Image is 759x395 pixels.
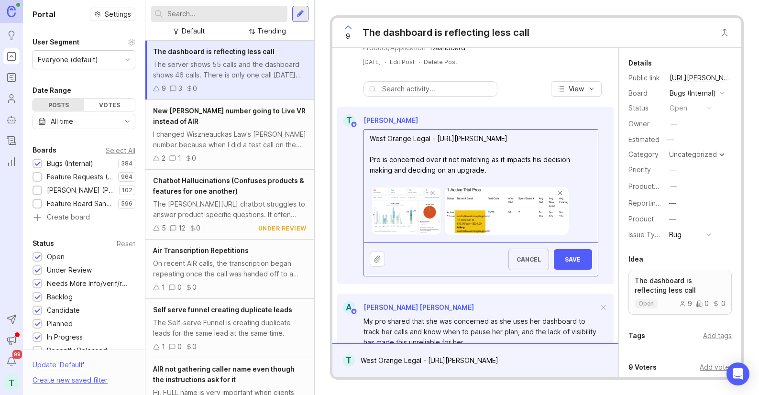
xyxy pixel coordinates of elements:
img: Canny Home [7,6,16,17]
h1: Portal [33,9,55,20]
button: Settings [90,8,135,21]
div: 0 [713,300,726,307]
img: member badge [350,121,357,128]
span: Settings [105,10,131,19]
div: Trending [257,26,286,36]
div: Date Range [33,85,71,96]
div: — [669,198,676,208]
div: Dashboard [430,43,465,53]
span: 99 [12,350,22,359]
div: 0 [177,341,182,352]
div: Default [182,26,205,36]
div: Status [33,238,54,249]
div: Feature Board Sandbox [DATE] [47,198,113,209]
div: 1 [162,341,165,352]
label: Priority [628,165,651,174]
div: Details [628,57,652,69]
div: Create new saved filter [33,375,108,385]
div: Board [628,88,662,99]
a: T[PERSON_NAME] [337,114,418,127]
div: 12 [178,223,186,233]
a: Ideas [3,27,20,44]
span: [PERSON_NAME] [PERSON_NAME] [363,303,474,311]
span: New [PERSON_NAME] number going to Live VR instead of AIR [153,107,306,125]
div: Boards [33,144,56,156]
div: — [669,214,676,224]
div: · [385,58,386,66]
div: 0 [696,300,709,307]
div: Update ' Default ' [33,360,84,375]
a: Users [3,90,20,107]
p: open [638,300,654,307]
input: Search... [167,9,284,19]
svg: toggle icon [120,118,135,125]
button: Upload file [370,252,385,267]
label: ProductboardID [628,182,679,190]
p: The dashboard is reflecting less call [635,276,726,295]
span: [PERSON_NAME] [363,116,418,124]
button: ProductboardID [668,180,680,193]
div: T [343,354,355,367]
label: Reporting Team [628,199,680,207]
div: Needs More Info/verif/repro [47,278,131,289]
img: https://canny-assets.io/images/ba451e7fc32a34a99fa9f18dd3a9d2ca.png [445,187,569,235]
div: 0 [193,83,197,94]
label: Product [628,215,654,223]
div: 0 [192,153,196,164]
div: 1 [178,153,181,164]
span: 9 [346,31,350,42]
button: Announcements [3,332,20,349]
div: The server shows 55 calls and the dashboard shows 46 calls. There is only one call [DATE] and the... [153,59,307,80]
button: Send to Autopilot [3,311,20,328]
span: Air Transcription Repetitions [153,246,249,254]
p: 102 [122,187,132,194]
a: [DATE] [363,58,381,66]
div: Select All [106,148,135,153]
div: The dashboard is reflecting less call [363,26,529,39]
button: Cancel [508,249,549,270]
div: Bug [669,230,682,240]
a: Roadmaps [3,69,20,86]
a: [URL][PERSON_NAME] [667,72,732,84]
div: Backlog [47,292,73,302]
a: The dashboard is reflecting less callopen900 [628,270,732,315]
p: 384 [121,160,132,167]
div: Recently Released [47,345,107,356]
div: Planned [47,318,73,329]
div: My pro shared that she was concerned as she uses her dashboard to track her calls and know when t... [363,316,598,348]
button: Notifications [3,353,20,370]
a: New [PERSON_NAME] number going to Live VR instead of AIRI changed Wiszneauckas Law's [PERSON_NAME... [145,100,314,170]
div: User Segment [33,36,79,48]
button: T [3,374,20,391]
button: Save [554,249,592,270]
div: In Progress [47,332,83,342]
div: 2 [162,153,165,164]
div: Product/Application [363,43,426,53]
div: Owner [628,119,662,129]
div: The [PERSON_NAME][URL] chatbot struggles to answer product-specific questions. It often confuses ... [153,199,307,220]
span: Self serve funnel creating duplicate leads [153,306,292,314]
span: View [569,84,584,94]
div: The Self-serve Funnel is creating duplicate leads for the same lead at the same time. [153,318,307,339]
div: — [671,181,677,192]
div: [PERSON_NAME] (Public) [47,185,114,196]
div: On recent AIR calls, the transcription began repeating once the call was handed off to a human ag... [153,258,307,279]
div: 0 [196,223,200,233]
div: Reset [117,241,135,246]
div: Uncategorized [669,151,717,158]
label: Issue Type [628,230,663,239]
div: Votes [84,99,135,111]
img: https://canny-assets.io/images/d755ee9eec52e9ca9159b581148d41c9.png [372,187,441,235]
div: Category [628,149,662,160]
div: All time [51,116,73,127]
div: 3 [178,83,182,94]
div: Everyone (default) [38,55,98,65]
div: I changed Wiszneauckas Law's [PERSON_NAME] number because when I did a test call on the initial n... [153,129,307,150]
div: 0 [192,282,197,293]
button: Close button [715,23,734,42]
div: Posts [33,99,84,111]
span: Save [561,256,584,263]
